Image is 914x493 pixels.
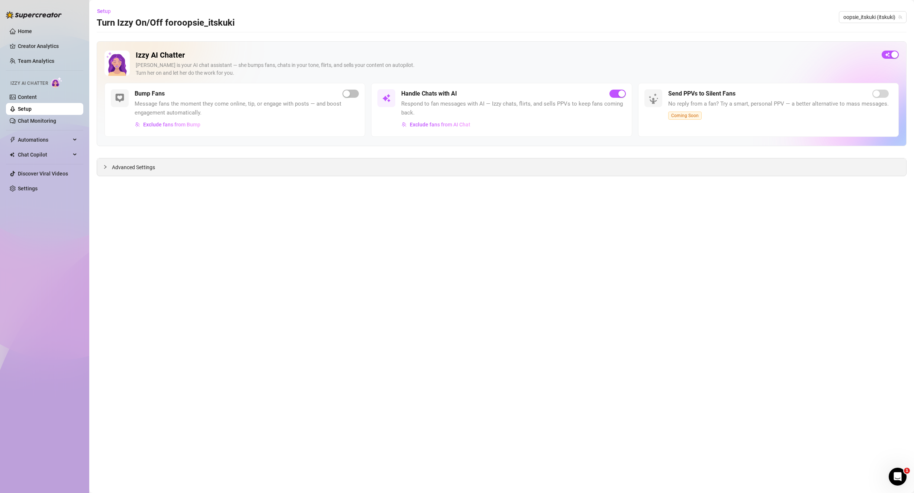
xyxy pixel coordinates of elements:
span: Exclude fans from Bump [143,122,200,128]
h2: Izzy AI Chatter [136,51,876,60]
h3: Turn Izzy On/Off for oopsie_itskuki [97,17,235,29]
span: Setup [97,8,111,14]
img: AI Chatter [51,77,62,88]
span: 1 [904,468,910,474]
h5: Handle Chats with AI [401,89,457,98]
button: Setup [97,5,117,17]
span: Exclude fans from AI Chat [410,122,470,128]
img: svg%3e [402,122,407,127]
button: Exclude fans from Bump [135,119,201,130]
a: Team Analytics [18,58,54,64]
img: Izzy AI Chatter [104,51,130,76]
span: oopsie_itskuki (itskuki) [843,12,902,23]
div: collapsed [103,163,112,171]
span: Message fans the moment they come online, tip, or engage with posts — and boost engagement automa... [135,100,359,117]
a: Setup [18,106,32,112]
img: silent-fans-ppv-o-N6Mmdf.svg [649,93,660,105]
img: Chat Copilot [10,152,15,157]
span: Coming Soon [668,112,702,120]
a: Home [18,28,32,34]
img: svg%3e [382,94,391,103]
img: logo-BBDzfeDw.svg [6,11,62,19]
span: Automations [18,134,71,146]
span: thunderbolt [10,137,16,143]
a: Creator Analytics [18,40,77,52]
span: Respond to fan messages with AI — Izzy chats, flirts, and sells PPVs to keep fans coming back. [401,100,625,117]
span: Izzy AI Chatter [10,80,48,87]
span: collapsed [103,165,107,169]
a: Chat Monitoring [18,118,56,124]
button: Exclude fans from AI Chat [401,119,471,130]
img: svg%3e [115,94,124,103]
a: Settings [18,186,38,191]
span: Advanced Settings [112,163,155,171]
a: Content [18,94,37,100]
a: Discover Viral Videos [18,171,68,177]
span: Chat Copilot [18,149,71,161]
iframe: Intercom live chat [889,468,907,486]
div: [PERSON_NAME] is your AI chat assistant — she bumps fans, chats in your tone, flirts, and sells y... [136,61,876,77]
img: svg%3e [135,122,140,127]
span: No reply from a fan? Try a smart, personal PPV — a better alternative to mass messages. [668,100,889,109]
span: team [898,15,902,19]
h5: Send PPVs to Silent Fans [668,89,736,98]
h5: Bump Fans [135,89,165,98]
